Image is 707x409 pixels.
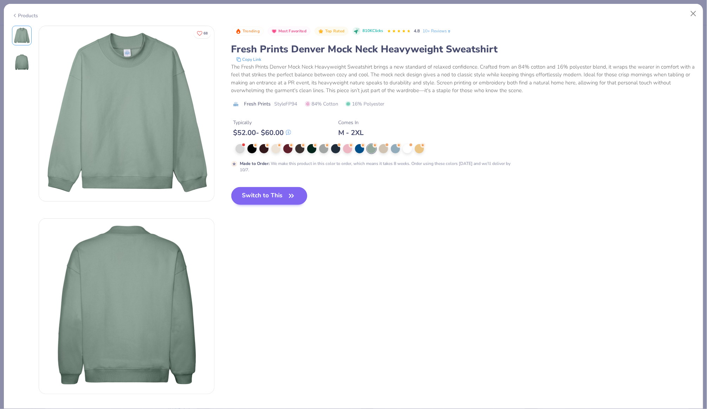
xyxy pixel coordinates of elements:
span: 68 [204,32,208,35]
div: Comes In [339,119,364,126]
div: We make this product in this color to order, which means it takes 8 weeks. Order using these colo... [240,160,513,173]
span: Style FP94 [275,100,297,108]
button: copy to clipboard [234,56,264,63]
span: Trending [243,29,260,33]
div: Products [12,12,38,19]
span: 16% Polyester [346,100,385,108]
span: Top Rated [325,29,345,33]
span: Fresh Prints [244,100,271,108]
img: Trending sort [236,28,241,34]
button: Badge Button [268,27,310,36]
span: 810K Clicks [362,28,383,34]
div: 4.8 Stars [387,26,411,37]
span: 4.8 [414,28,420,34]
img: brand logo [231,101,241,107]
strong: Made to Order : [240,161,270,166]
img: Front [39,26,214,201]
div: Typically [233,119,291,126]
button: Switch to This [231,187,308,205]
button: Like [194,28,211,38]
button: Badge Button [315,27,348,36]
button: Badge Button [232,27,264,36]
span: Most Favorited [278,29,307,33]
div: The Fresh Prints Denver Mock Neck Heavyweight Sweatshirt brings a new standard of relaxed confide... [231,63,695,95]
span: 84% Cotton [305,100,339,108]
img: Most Favorited sort [271,28,277,34]
div: M - 2XL [339,128,364,137]
a: 10+ Reviews [423,28,452,34]
div: Fresh Prints Denver Mock Neck Heavyweight Sweatshirt [231,43,695,56]
img: Back [39,219,214,394]
img: Top Rated sort [318,28,324,34]
img: Front [13,27,30,44]
img: Back [13,54,30,71]
button: Close [687,7,700,20]
div: $ 52.00 - $ 60.00 [233,128,291,137]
